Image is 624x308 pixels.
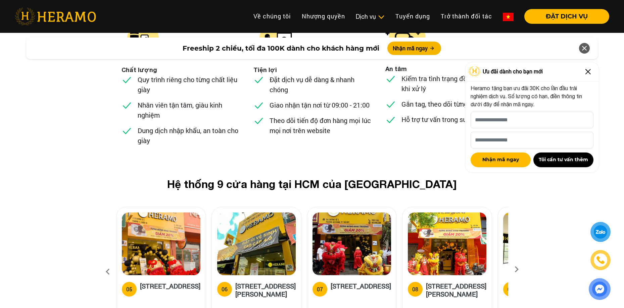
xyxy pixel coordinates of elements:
[524,9,609,24] button: ĐẶT DỊCH VỤ
[331,282,391,295] h5: [STREET_ADDRESS]
[183,43,379,53] span: Freeship 2 chiều, tối đa 100K dành cho khách hàng mới
[390,9,435,23] a: Tuyển dụng
[127,178,497,190] h2: Hệ thống 9 cửa hàng tại HCM của [GEOGRAPHIC_DATA]
[471,152,531,167] button: Nhận mã ngay
[317,285,323,293] div: 07
[412,285,418,293] div: 08
[253,100,264,111] img: checked.svg
[385,114,396,125] img: checked.svg
[356,12,385,21] div: Dịch vụ
[296,9,350,23] a: Nhượng quyền
[435,9,497,23] a: Trở thành đối tác
[222,285,228,293] div: 06
[519,13,609,19] a: ĐẶT DỊCH VỤ
[122,65,157,74] li: Chất lượng
[468,66,481,76] img: Logo
[596,256,605,264] img: phone-icon
[385,64,407,73] li: An tâm
[253,65,277,74] li: Tiện lợi
[122,74,132,85] img: checked.svg
[591,251,610,269] a: phone-icon
[122,212,200,275] img: heramo-179b-duong-3-thang-2-phuong-11-quan-10
[387,42,441,55] button: Nhận mã ngay
[401,114,501,124] p: Hỗ trợ tư vấn trong suốt quá trình
[253,115,264,126] img: checked.svg
[270,115,371,135] p: Theo dõi tiến độ đơn hàng mọi lúc mọi nơi trên website
[15,8,96,25] img: heramo-logo.png
[483,67,543,75] span: Ưu đãi dành cho bạn mới
[313,212,391,275] img: heramo-15a-duong-so-2-phuong-an-khanh-thu-duc
[583,66,593,77] img: Close
[471,84,593,108] p: Heramo tặng bạn ưu đãi 30K cho lần đầu trải nghiệm dịch vụ. Số lượng có hạn, điền thông tin dưới ...
[270,100,370,110] p: Giao nhận tận nơi từ 09:00 - 21:00
[140,282,200,295] h5: [STREET_ADDRESS]
[408,212,486,275] img: heramo-398-duong-hoang-dieu-phuong-2-quan-4
[270,74,371,95] p: Đặt dịch vụ dễ dàng & nhanh chóng
[253,74,264,85] img: checked.svg
[235,282,296,298] h5: [STREET_ADDRESS][PERSON_NAME]
[138,74,239,95] p: Quy trình riêng cho từng chất liệu giày
[138,100,239,120] p: Nhân viên tận tâm, giàu kinh nghiệm
[503,212,582,275] img: heramo-parc-villa-dai-phuoc-island-dong-nai
[533,152,593,167] button: Tôi cần tư vấn thêm
[508,285,514,293] div: 09
[138,125,239,145] p: Dung dịch nhập khẩu, an toàn cho giày
[217,212,296,275] img: heramo-314-le-van-viet-phuong-tang-nhon-phu-b-quan-9
[385,73,396,84] img: checked.svg
[122,100,132,111] img: checked.svg
[503,13,514,21] img: vn-flag.png
[126,285,132,293] div: 05
[122,125,132,136] img: checked.svg
[248,9,296,23] a: Về chúng tôi
[401,99,493,109] p: Gắn tag, theo dõi từng đôi giày
[426,282,486,298] h5: [STREET_ADDRESS][PERSON_NAME]
[385,99,396,110] img: checked.svg
[378,14,385,20] img: subToggleIcon
[401,73,503,94] p: Kiểm tra tình trạng đồ trước & sau khi xử lý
